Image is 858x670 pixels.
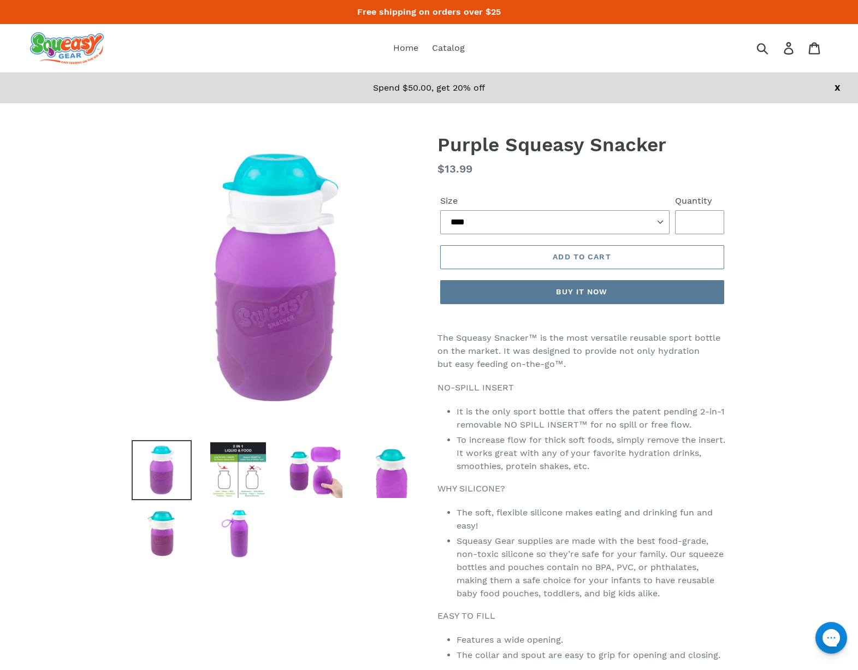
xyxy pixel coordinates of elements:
li: It is the only sport bottle that offers the patent pending 2-in-1 removable NO SPILL INSERT™ for ... [457,405,727,431]
button: Add to cart [440,245,724,269]
button: Buy it now [440,280,724,304]
img: Load image into Gallery viewer, Purple Squeasy Snacker [208,503,268,564]
span: Add to cart [553,252,611,261]
label: Quantity [675,194,724,207]
span: Catalog [432,43,465,54]
li: Squeasy Gear supplies are made with the best food-grade, non-toxic silicone so they’re safe for y... [457,535,727,600]
img: squeasy gear snacker portable food pouch [30,32,104,64]
li: To increase flow for thick soft foods, simply remove the insert. It works great with any of your ... [457,434,727,473]
a: Home [388,40,424,56]
li: Features a wide opening. [457,633,727,647]
a: Catalog [427,40,470,56]
p: EASY TO FILL [437,609,727,622]
img: Load image into Gallery viewer, Purple Squeasy Snacker [208,440,268,500]
li: The collar and spout are easy to grip for opening and closing. [457,649,727,662]
p: NO-SPILL INSERT [437,381,727,394]
a: X [835,82,841,93]
img: Load image into Gallery viewer, Purple Squeasy Snacker [285,440,345,500]
img: Load image into Gallery viewer, Purple Squeasy Snacker [361,440,421,500]
p: The Squeasy Snacker™ is the most versatile reusable sport bottle on the market. It was designed t... [437,331,727,371]
img: Load image into Gallery viewer, Purple Squeasy Snacker [132,503,192,564]
label: Size [440,194,670,207]
span: $13.99 [437,162,472,175]
p: WHY SILICONE? [437,482,727,495]
h1: Purple Squeasy Snacker [437,133,727,156]
input: Search [760,36,790,60]
img: Load image into Gallery viewer, Purple Squeasy Snacker [132,440,192,500]
span: Home [393,43,418,54]
li: The soft, flexible silicone makes eating and drinking fun and easy! [457,506,727,532]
